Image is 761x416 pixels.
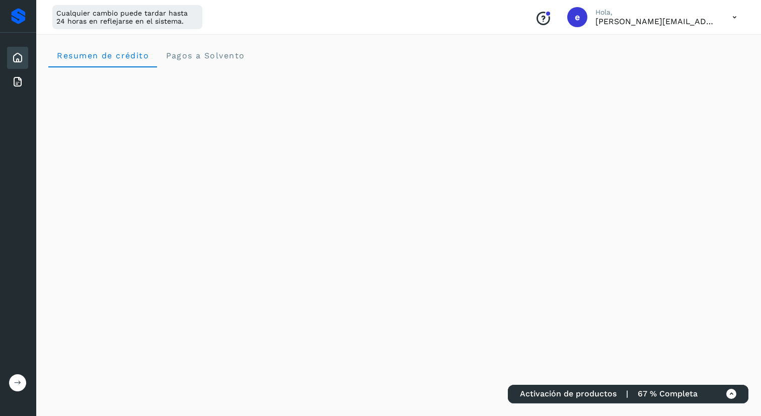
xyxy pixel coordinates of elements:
[595,8,716,17] p: Hola,
[7,71,28,93] div: Facturas
[508,385,748,403] div: Activación de productos | 67 % Completa
[520,389,617,398] span: Activación de productos
[626,389,628,398] span: |
[52,5,202,29] div: Cualquier cambio puede tardar hasta 24 horas en reflejarse en el sistema.
[638,389,698,398] span: 67 % Completa
[56,51,149,60] span: Resumen de crédito
[7,47,28,69] div: Inicio
[165,51,245,60] span: Pagos a Solvento
[595,17,716,26] p: ernesto+temporal@solvento.mx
